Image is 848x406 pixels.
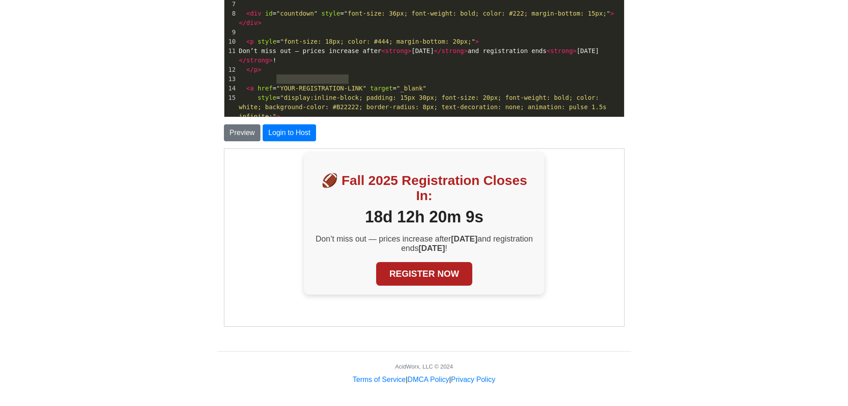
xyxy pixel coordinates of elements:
[263,124,316,141] button: Login to Host
[276,85,366,92] span: "YOUR-REGISTRATION-LINK"
[550,47,573,54] span: strong
[573,47,576,54] span: >
[246,19,257,26] span: div
[408,47,411,54] span: >
[353,374,495,385] div: | |
[258,38,276,45] span: style
[239,38,479,45] span: =
[246,85,250,92] span: <
[269,57,272,64] span: >
[224,74,237,84] div: 13
[370,85,393,92] span: target
[385,47,408,54] span: strong
[353,376,406,383] a: Terms of Service
[224,28,237,37] div: 9
[547,47,550,54] span: <
[258,94,276,101] span: style
[224,37,237,46] div: 10
[344,10,610,17] span: "font-size: 36px; font-weight: bold; color: #222; margin-bottom: 15px;"
[224,46,237,56] div: 11
[89,59,311,78] div: 18d 12h 20m 9s
[397,85,426,92] span: "_blank"
[224,9,237,18] div: 8
[475,38,479,45] span: >
[258,19,261,26] span: >
[464,47,467,54] span: >
[395,362,453,371] div: AcidWorx, LLC © 2024
[254,66,257,73] span: p
[250,10,261,17] span: div
[246,66,254,73] span: </
[239,85,430,92] span: = =
[276,113,280,120] span: >
[258,85,273,92] span: href
[276,10,318,17] span: "countdown"
[224,65,237,74] div: 12
[258,66,261,73] span: >
[246,57,269,64] span: strong
[239,10,614,26] span: = =
[224,124,261,141] button: Preview
[250,85,254,92] span: a
[265,10,273,17] span: id
[152,113,248,137] a: REGISTER NOW
[239,94,610,120] span: =
[246,38,250,45] span: <
[89,86,311,104] p: Don’t miss out — prices increase after and registration ends !
[280,38,475,45] span: "font-size: 18px; color: #444; margin-bottom: 20px;"
[442,47,464,54] span: strong
[224,84,237,93] div: 14
[246,10,250,17] span: <
[321,10,340,17] span: style
[434,47,442,54] span: </
[451,376,495,383] a: Privacy Policy
[239,57,247,64] span: </
[227,86,253,94] strong: [DATE]
[381,47,385,54] span: <
[239,94,610,120] span: "display:inline-block; padding: 15px 30px; font-size: 20px; font-weight: bold; color: white; back...
[194,95,221,104] strong: [DATE]
[89,24,311,54] h2: 🏈 Fall 2025 Registration Closes In:
[250,38,254,45] span: p
[224,93,237,103] div: 15
[408,376,449,383] a: DMCA Policy
[239,47,599,64] span: Don’t miss out — prices increase after [DATE] and registration ends [DATE] !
